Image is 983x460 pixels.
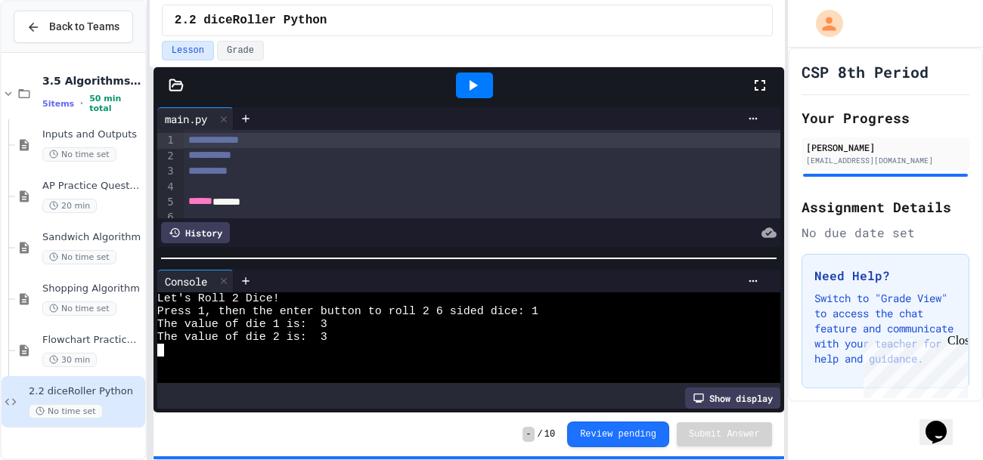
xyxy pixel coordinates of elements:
[157,305,538,318] span: Press 1, then the enter button to roll 2 6 sided dice: 1
[802,196,969,218] h2: Assignment Details
[157,107,234,130] div: main.py
[42,180,142,193] span: AP Practice Questions
[157,318,327,331] span: The value of die 1 is: 3
[157,180,176,195] div: 4
[157,210,176,225] div: 6
[29,385,142,398] span: 2.2 diceRoller Python
[814,267,957,285] h3: Need Help?
[42,199,97,213] span: 20 min
[89,94,142,113] span: 50 min total
[14,11,133,43] button: Back to Teams
[157,273,215,289] div: Console
[161,222,230,243] div: History
[6,6,104,96] div: Chat with us now!Close
[523,427,534,442] span: -
[42,74,142,88] span: 3.5 Algorithms Practice
[857,334,968,398] iframe: chat widget
[919,400,968,445] iframe: chat widget
[157,149,176,165] div: 2
[42,301,116,316] span: No time set
[42,353,97,367] span: 30 min
[157,164,176,180] div: 3
[157,292,280,305] span: Let's Roll 2 Dice!
[162,41,214,60] button: Lesson
[538,428,543,440] span: /
[806,140,965,154] div: [PERSON_NAME]
[806,155,965,166] div: [EMAIL_ADDRESS][DOMAIN_NAME]
[802,107,969,128] h2: Your Progress
[814,291,957,366] p: Switch to "Grade View" to access the chat feature and communicate with your teacher for help and ...
[80,97,83,110] span: •
[217,41,264,60] button: Grade
[677,422,772,446] button: Submit Answer
[42,334,142,347] span: Flowchart Practice Exercises
[42,128,142,141] span: Inputs and Outputs
[157,111,215,127] div: main.py
[544,428,555,440] span: 10
[157,270,234,292] div: Console
[802,61,929,82] h1: CSP 8th Period
[157,195,176,211] div: 5
[42,250,116,264] span: No time set
[42,231,142,244] span: Sandwich Algorithm
[42,147,116,162] span: No time set
[685,387,780,409] div: Show display
[42,99,74,109] span: 5 items
[567,421,669,447] button: Review pending
[802,224,969,242] div: No due date set
[157,331,327,344] span: The value of die 2 is: 3
[42,282,142,295] span: Shopping Algorithm
[800,6,847,41] div: My Account
[157,133,176,149] div: 1
[49,19,119,35] span: Back to Teams
[689,428,760,440] span: Submit Answer
[29,404,103,418] span: No time set
[175,11,327,29] span: 2.2 diceRoller Python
